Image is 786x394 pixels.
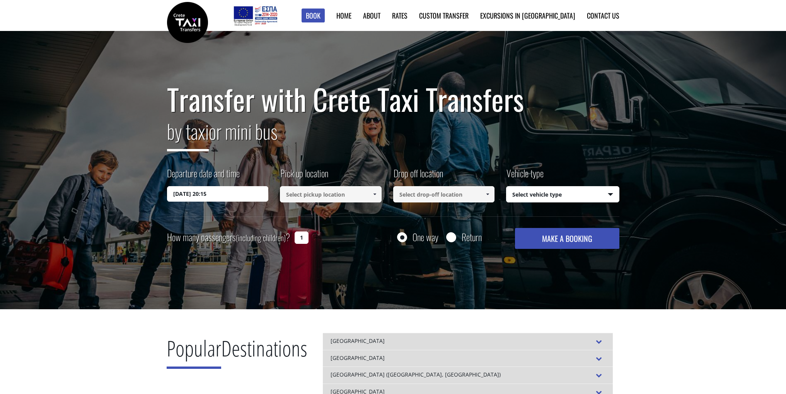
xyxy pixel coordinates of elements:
[323,350,613,367] div: [GEOGRAPHIC_DATA]
[363,10,380,21] a: About
[506,187,619,203] span: Select vehicle type
[167,17,208,26] a: Crete Taxi Transfers | Safe Taxi Transfer Services from to Heraklion Airport, Chania Airport, Ret...
[167,166,240,186] label: Departure date and time
[323,367,613,384] div: [GEOGRAPHIC_DATA] ([GEOGRAPHIC_DATA], [GEOGRAPHIC_DATA])
[413,232,438,242] label: One way
[336,10,351,21] a: Home
[167,83,619,115] h1: Transfer with Crete Taxi Transfers
[481,186,494,202] a: Show All Items
[480,10,575,21] a: Excursions in [GEOGRAPHIC_DATA]
[280,186,382,202] input: Select pickup location
[462,232,482,242] label: Return
[323,333,613,350] div: [GEOGRAPHIC_DATA]
[506,166,544,186] label: Vehicle type
[393,186,495,202] input: Select drop-off location
[302,9,325,23] a: Book
[368,186,381,202] a: Show All Items
[167,333,221,369] span: Popular
[167,2,208,43] img: Crete Taxi Transfers | Safe Taxi Transfer Services from to Heraklion Airport, Chania Airport, Ret...
[167,115,619,157] h2: or mini bus
[280,166,328,186] label: Pick up location
[167,116,209,151] span: by taxi
[392,10,407,21] a: Rates
[587,10,619,21] a: Contact us
[167,333,307,375] h2: Destinations
[393,166,443,186] label: Drop off location
[236,232,286,243] small: (including children)
[419,10,469,21] a: Custom Transfer
[515,228,619,249] button: MAKE A BOOKING
[167,228,290,247] label: How many passengers ?
[232,4,278,27] img: e-bannersEUERDF180X90.jpg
